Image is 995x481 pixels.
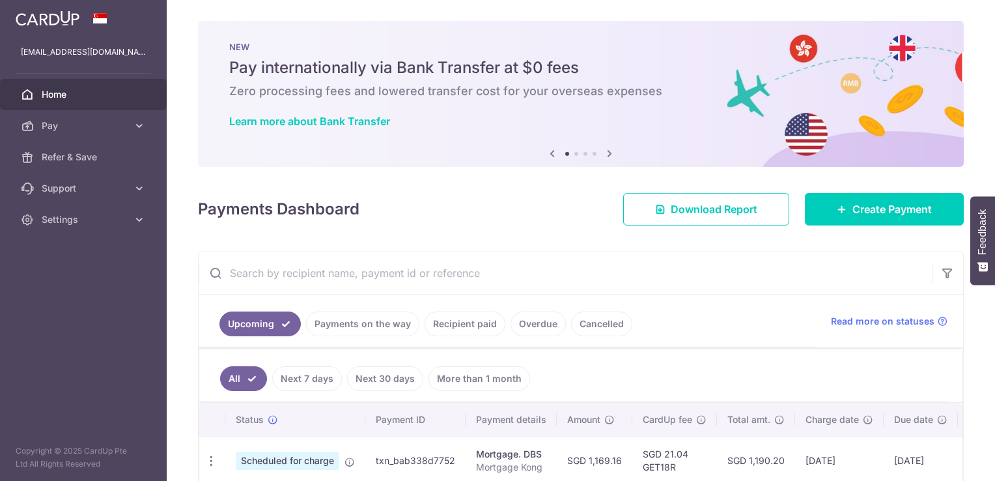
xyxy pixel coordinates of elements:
a: All [220,366,267,391]
h4: Payments Dashboard [198,197,359,221]
span: Charge date [806,413,859,426]
h5: Pay internationally via Bank Transfer at $0 fees [229,57,932,78]
th: Payment ID [365,403,466,437]
th: Payment details [466,403,557,437]
a: Payments on the way [306,312,419,336]
a: Download Report [623,193,789,226]
span: Download Report [671,201,757,217]
p: Mortgage Kong [476,461,546,474]
input: Search by recipient name, payment id or reference [199,252,932,294]
a: Recipient paid [425,312,505,336]
span: Total amt. [727,413,770,426]
img: Bank transfer banner [198,21,964,167]
span: Settings [42,213,128,226]
a: Cancelled [571,312,632,336]
h6: Zero processing fees and lowered transfer cost for your overseas expenses [229,83,932,99]
span: Support [42,182,128,195]
span: Home [42,88,128,101]
a: Create Payment [805,193,964,226]
p: [EMAIL_ADDRESS][DOMAIN_NAME] [21,46,146,59]
span: Amount [567,413,600,426]
span: Due date [894,413,933,426]
a: Read more on statuses [831,315,947,328]
a: Next 30 days [347,366,423,391]
span: Status [236,413,264,426]
a: More than 1 month [428,366,530,391]
div: Mortgage. DBS [476,448,546,461]
span: Read more on statuses [831,315,934,328]
span: Create Payment [852,201,932,217]
span: Pay [42,119,128,132]
span: CardUp fee [643,413,692,426]
a: Next 7 days [272,366,342,391]
a: Upcoming [219,312,301,336]
a: Overdue [511,312,566,336]
img: Bank Card [962,453,988,469]
button: Feedback - Show survey [970,196,995,285]
img: CardUp [16,10,79,26]
span: Scheduled for charge [236,452,339,470]
a: Learn more about Bank Transfer [229,115,390,128]
span: Feedback [977,209,988,255]
span: Refer & Save [42,151,128,164]
p: NEW [229,42,932,52]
